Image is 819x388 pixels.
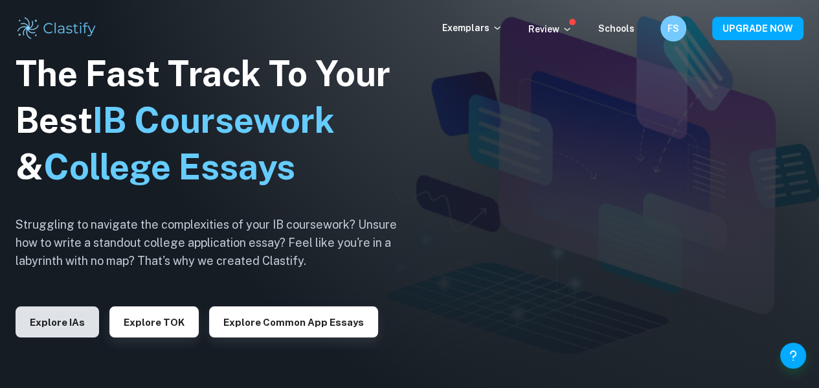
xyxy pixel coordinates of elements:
img: Clastify logo [16,16,98,41]
button: FS [660,16,686,41]
a: Explore IAs [16,315,99,328]
button: UPGRADE NOW [712,17,803,40]
button: Explore Common App essays [209,306,378,337]
h1: The Fast Track To Your Best & [16,51,417,190]
p: Review [528,22,572,36]
p: Exemplars [442,21,502,35]
h6: Struggling to navigate the complexities of your IB coursework? Unsure how to write a standout col... [16,216,417,270]
a: Explore TOK [109,315,199,328]
button: Help and Feedback [780,343,806,369]
a: Schools [598,23,634,34]
span: College Essays [43,146,295,187]
button: Explore IAs [16,306,99,337]
span: IB Coursework [93,100,335,141]
h6: FS [666,21,681,36]
a: Explore Common App essays [209,315,378,328]
button: Explore TOK [109,306,199,337]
